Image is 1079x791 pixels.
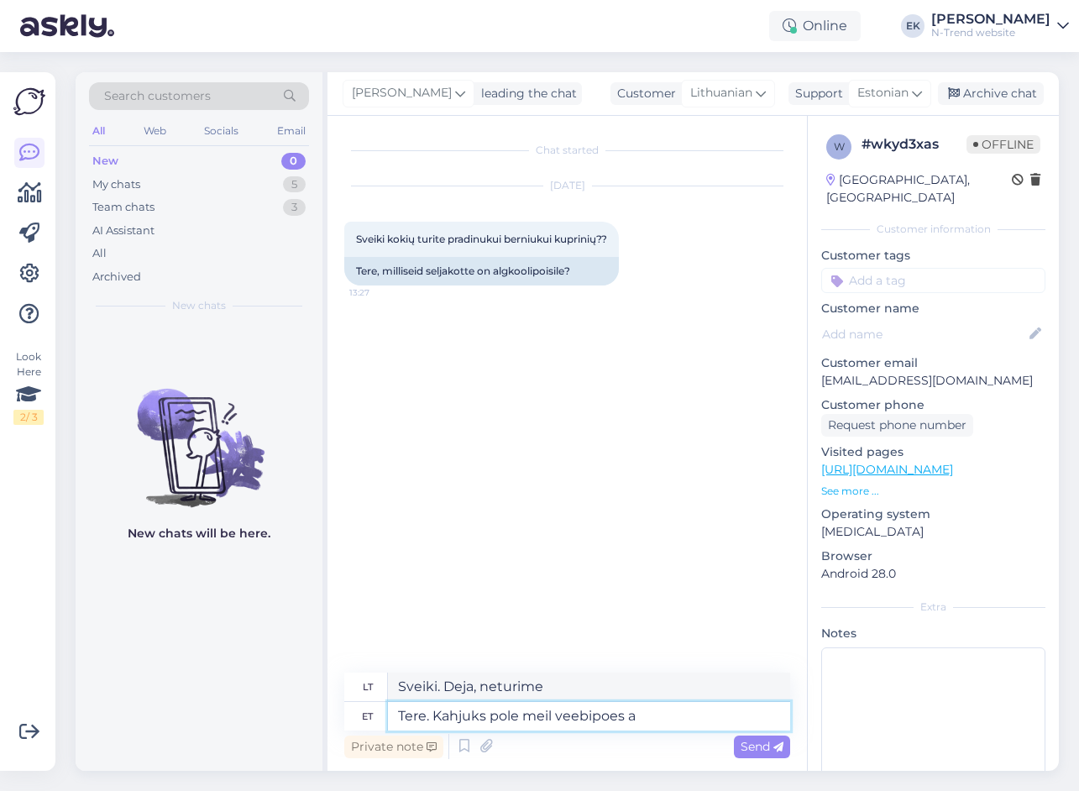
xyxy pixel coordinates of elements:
[352,84,452,102] span: [PERSON_NAME]
[283,176,306,193] div: 5
[821,484,1045,499] p: See more ...
[821,372,1045,390] p: [EMAIL_ADDRESS][DOMAIN_NAME]
[344,143,790,158] div: Chat started
[344,257,619,285] div: Tere, milliseid seljakotte on algkoolipoisile?
[821,547,1045,565] p: Browser
[821,600,1045,615] div: Extra
[92,223,155,239] div: AI Assistant
[281,153,306,170] div: 0
[92,245,107,262] div: All
[901,14,924,38] div: EK
[741,739,783,754] span: Send
[92,199,155,216] div: Team chats
[821,396,1045,414] p: Customer phone
[821,462,953,477] a: [URL][DOMAIN_NAME]
[966,135,1040,154] span: Offline
[356,233,607,245] span: Sveiki kokių turite pradinukui berniukui kuprinių??
[690,84,752,102] span: Lithuanian
[938,82,1044,105] div: Archive chat
[821,625,1045,642] p: Notes
[931,13,1050,26] div: [PERSON_NAME]
[931,26,1050,39] div: N-Trend website
[821,506,1045,523] p: Operating system
[140,120,170,142] div: Web
[821,523,1045,541] p: [MEDICAL_DATA]
[172,298,226,313] span: New chats
[92,176,140,193] div: My chats
[89,120,108,142] div: All
[13,86,45,118] img: Askly Logo
[474,85,577,102] div: leading the chat
[283,199,306,216] div: 3
[363,673,373,701] div: lt
[821,222,1045,237] div: Customer information
[931,13,1069,39] a: [PERSON_NAME]N-Trend website
[201,120,242,142] div: Socials
[821,268,1045,293] input: Add a tag
[826,171,1012,207] div: [GEOGRAPHIC_DATA], [GEOGRAPHIC_DATA]
[13,349,44,425] div: Look Here
[362,702,373,731] div: et
[821,354,1045,372] p: Customer email
[857,84,909,102] span: Estonian
[104,87,211,105] span: Search customers
[862,134,966,155] div: # wkyd3xas
[13,410,44,425] div: 2 / 3
[388,673,790,701] textarea: Sveiki. Deja, neturime
[821,300,1045,317] p: Customer name
[128,525,270,542] p: New chats will be here.
[388,702,790,731] textarea: Tere. Kahjuks pole meil veebipoes
[821,247,1045,265] p: Customer tags
[274,120,309,142] div: Email
[344,178,790,193] div: [DATE]
[788,85,843,102] div: Support
[834,140,845,153] span: w
[76,359,322,510] img: No chats
[822,325,1026,343] input: Add name
[610,85,676,102] div: Customer
[769,11,861,41] div: Online
[92,269,141,285] div: Archived
[821,414,973,437] div: Request phone number
[92,153,118,170] div: New
[349,286,412,299] span: 13:27
[344,736,443,758] div: Private note
[821,565,1045,583] p: Android 28.0
[821,443,1045,461] p: Visited pages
